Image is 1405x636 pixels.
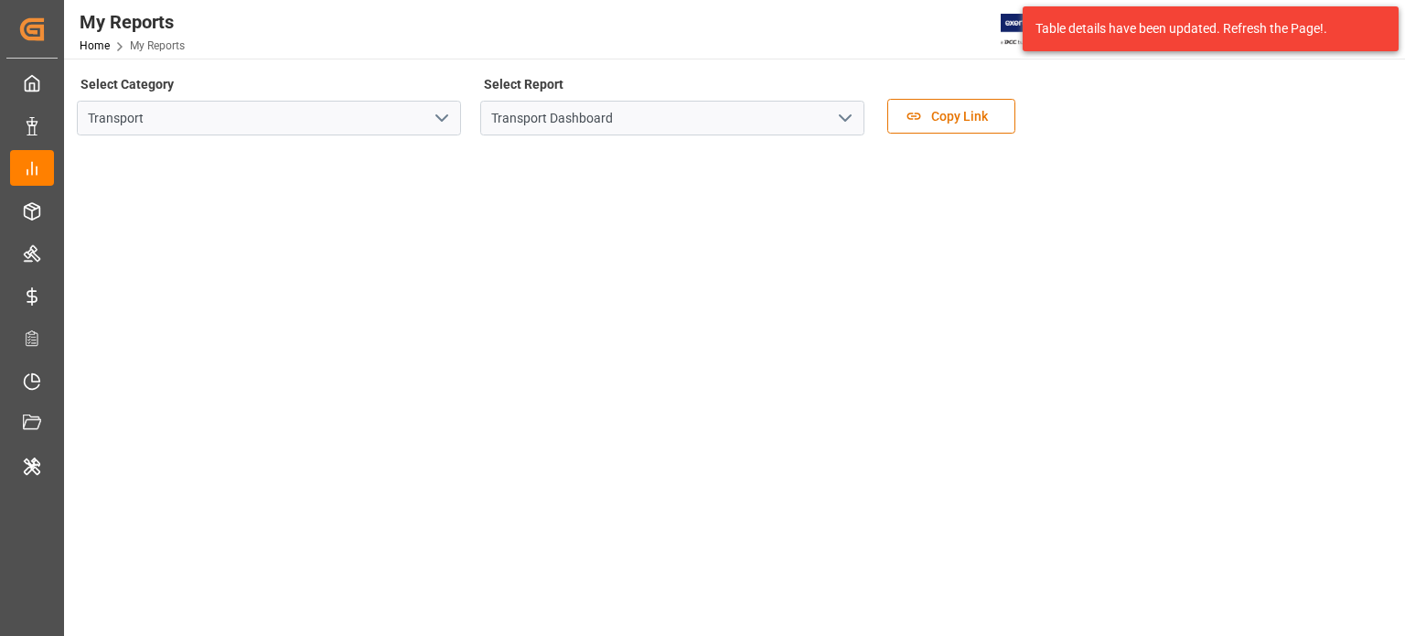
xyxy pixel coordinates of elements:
[480,101,864,135] input: Type to search/select
[1001,14,1064,46] img: Exertis%20JAM%20-%20Email%20Logo.jpg_1722504956.jpg
[427,104,455,133] button: open menu
[922,107,997,126] span: Copy Link
[887,99,1015,134] button: Copy Link
[77,71,177,97] label: Select Category
[480,71,566,97] label: Select Report
[80,39,110,52] a: Home
[831,104,858,133] button: open menu
[1035,19,1372,38] div: Table details have been updated. Refresh the Page!.
[80,8,185,36] div: My Reports
[77,101,461,135] input: Type to search/select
